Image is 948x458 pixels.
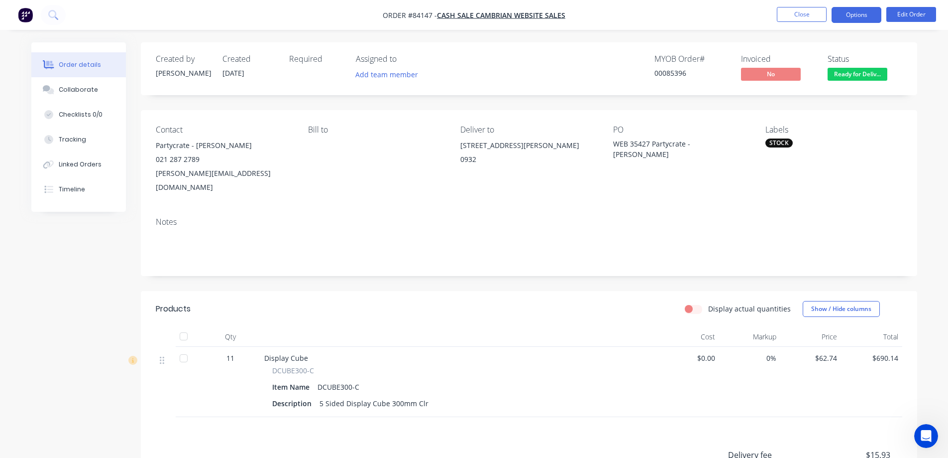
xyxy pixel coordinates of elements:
div: Item Name [272,380,314,394]
button: Order details [31,52,126,77]
div: Invoiced [741,54,816,64]
button: Tracking [31,127,126,152]
div: WEB 35427 Partycrate - [PERSON_NAME] [613,139,737,159]
span: $0.00 [662,353,716,363]
button: Ready for Deliv... [828,68,887,83]
span: $62.74 [784,353,838,363]
button: Options [832,7,881,23]
span: $690.14 [845,353,898,363]
div: Collaborate [59,85,98,94]
div: Partycrate - [PERSON_NAME]021 287 2789[PERSON_NAME][EMAIL_ADDRESS][DOMAIN_NAME] [156,139,292,194]
button: Linked Orders [31,152,126,177]
div: Deliver to [460,125,597,135]
div: Tracking [59,135,86,144]
div: Contact [156,125,292,135]
span: Display Cube [264,353,308,363]
div: [STREET_ADDRESS][PERSON_NAME]0932 [460,139,597,170]
div: 0932 [460,153,597,166]
a: cash sale CAMBRIAN WEBSITE SALES [437,10,565,20]
span: Ready for Deliv... [828,68,887,80]
div: Qty [201,327,260,347]
div: STOCK [765,139,793,148]
button: Add team member [356,68,423,81]
div: Price [780,327,842,347]
div: 00085396 [654,68,729,78]
span: Order #84147 - [383,10,437,20]
div: Timeline [59,185,85,194]
div: Products [156,303,191,315]
div: 5 Sided Display Cube 300mm Clr [316,396,432,411]
div: Notes [156,217,902,227]
div: Cost [658,327,720,347]
img: Factory [18,7,33,22]
div: Status [828,54,902,64]
button: Collaborate [31,77,126,102]
div: Order details [59,60,101,69]
div: Linked Orders [59,160,102,169]
div: DCUBE300-C [314,380,363,394]
div: MYOB Order # [654,54,729,64]
button: Show / Hide columns [803,301,880,317]
span: 11 [226,353,234,363]
span: 0% [723,353,776,363]
div: Checklists 0/0 [59,110,103,119]
span: [DATE] [222,68,244,78]
div: Required [289,54,344,64]
button: Edit Order [886,7,936,22]
button: Timeline [31,177,126,202]
label: Display actual quantities [708,304,791,314]
div: Created by [156,54,211,64]
div: Markup [719,327,780,347]
div: Labels [765,125,902,135]
span: DCUBE300-C [272,365,314,376]
button: Checklists 0/0 [31,102,126,127]
button: Close [777,7,827,22]
div: Bill to [308,125,444,135]
span: No [741,68,801,80]
iframe: Intercom live chat [914,424,938,448]
div: Created [222,54,277,64]
div: [STREET_ADDRESS][PERSON_NAME] [460,139,597,153]
div: 021 287 2789 [156,153,292,166]
button: Add team member [350,68,423,81]
div: Partycrate - [PERSON_NAME] [156,139,292,153]
div: Total [841,327,902,347]
div: Description [272,396,316,411]
div: [PERSON_NAME][EMAIL_ADDRESS][DOMAIN_NAME] [156,166,292,194]
div: [PERSON_NAME] [156,68,211,78]
div: Assigned to [356,54,455,64]
div: PO [613,125,749,135]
